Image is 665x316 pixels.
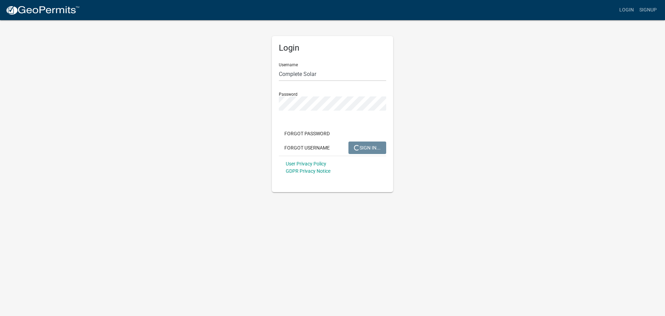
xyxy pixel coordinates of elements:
button: SIGN IN... [348,142,386,154]
span: SIGN IN... [354,145,381,150]
a: User Privacy Policy [286,161,326,166]
a: Login [617,3,637,17]
h5: Login [279,43,386,53]
a: GDPR Privacy Notice [286,168,330,174]
button: Forgot Username [279,142,335,154]
a: Signup [637,3,659,17]
button: Forgot Password [279,127,335,140]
